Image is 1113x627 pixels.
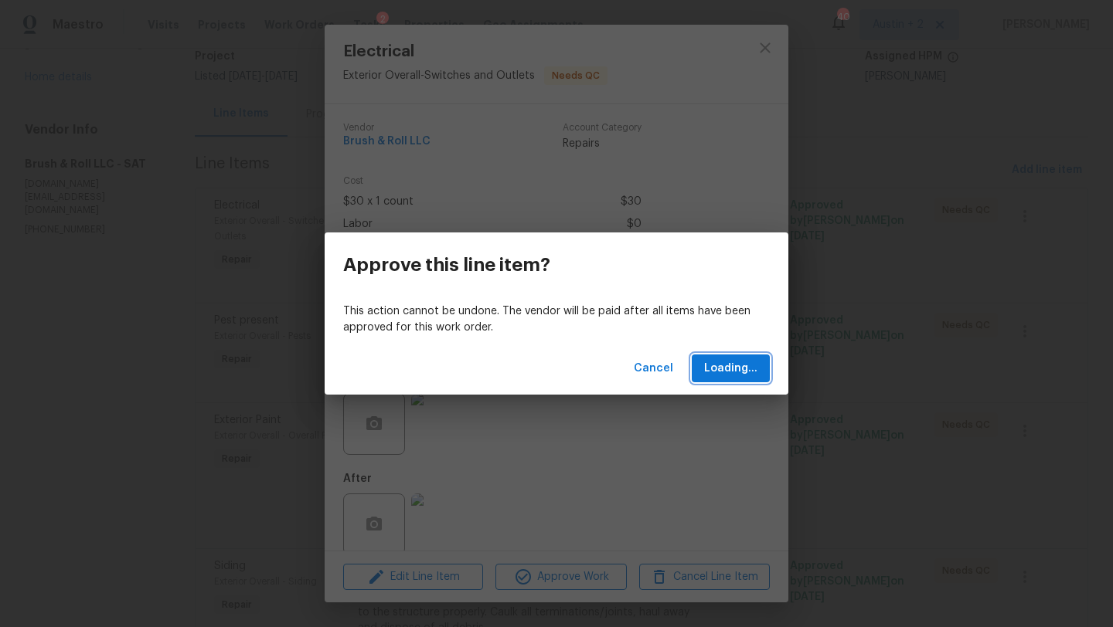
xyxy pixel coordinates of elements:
span: Loading... [704,359,757,378]
p: This action cannot be undone. The vendor will be paid after all items have been approved for this... [343,303,770,336]
span: Cancel [634,359,673,378]
h3: Approve this line item? [343,254,550,276]
button: Loading... [692,354,770,383]
button: Cancel [628,354,679,383]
